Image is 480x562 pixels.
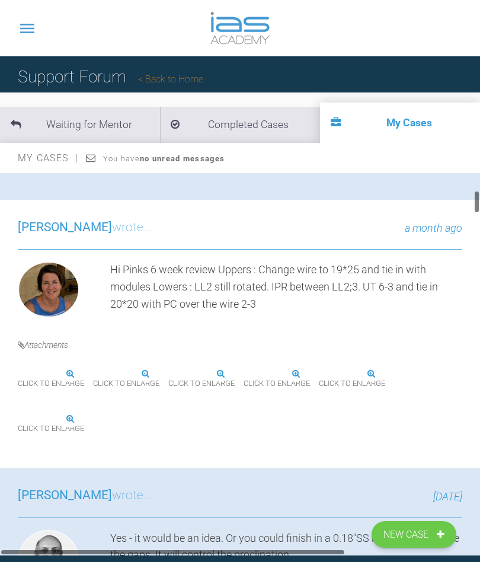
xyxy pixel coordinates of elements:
span: Click to enlarge [244,375,310,393]
span: My Cases [18,152,79,164]
span: [DATE] [433,490,462,503]
span: New Case [383,527,431,542]
img: Margaret De Verteuil [18,261,79,318]
li: Completed Cases [160,107,320,143]
span: Click to enlarge [18,375,84,393]
span: [PERSON_NAME] [18,488,112,502]
span: You have [103,154,225,163]
a: New Case [372,521,456,548]
span: Click to enlarge [168,375,235,393]
span: Click to enlarge [18,420,84,438]
h4: Attachments [18,339,462,352]
strong: no unread messages [140,154,225,163]
span: [PERSON_NAME] [18,220,112,234]
span: Click to enlarge [319,375,385,393]
h1: Support Forum [18,64,203,91]
span: Click to enlarge [93,375,159,393]
span: a month ago [405,222,462,234]
div: Hi Pinks 6 week review Uppers : Change wire to 19*25 and tie in with modules Lowers : LL2 still r... [110,261,462,322]
img: logo-light.3e3ef733.png [210,12,270,44]
h3: wrote... [18,218,152,238]
li: My Cases [320,103,480,143]
a: Back to Home [138,74,203,85]
h3: wrote... [18,486,152,506]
